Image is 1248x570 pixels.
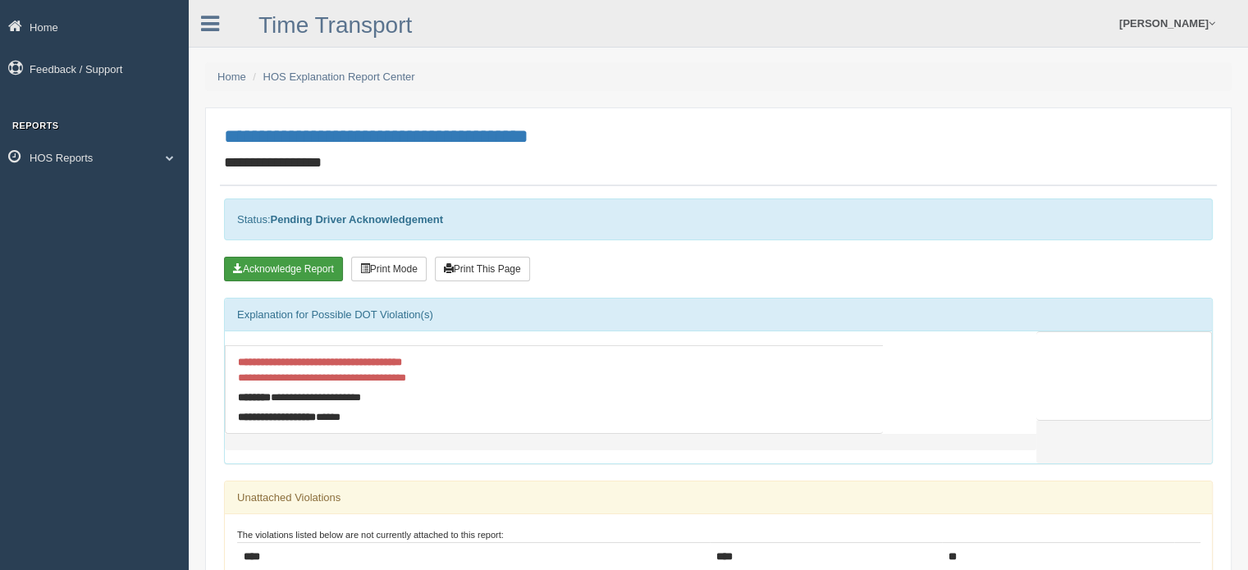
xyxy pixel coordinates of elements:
a: Time Transport [258,12,412,38]
a: HOS Explanation Report Center [263,71,415,83]
div: Explanation for Possible DOT Violation(s) [225,299,1212,331]
div: Status: [224,198,1213,240]
button: Acknowledge Receipt [224,257,343,281]
strong: Pending Driver Acknowledgement [270,213,442,226]
button: Print This Page [435,257,530,281]
small: The violations listed below are not currently attached to this report: [237,530,504,540]
div: Unattached Violations [225,481,1212,514]
button: Print Mode [351,257,427,281]
a: Home [217,71,246,83]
